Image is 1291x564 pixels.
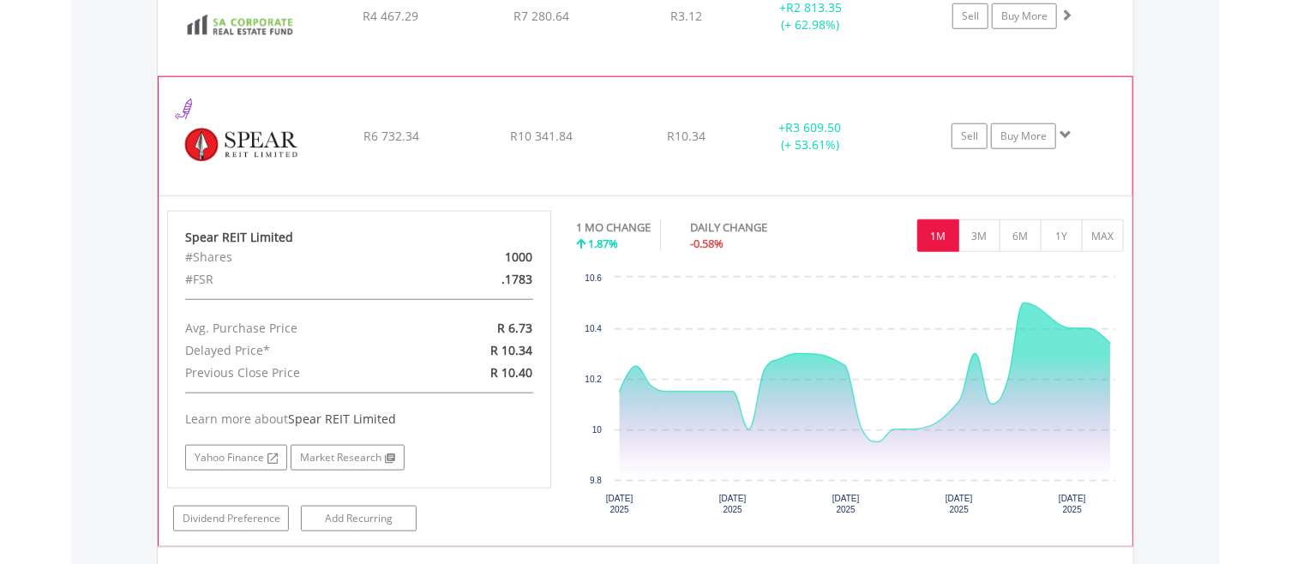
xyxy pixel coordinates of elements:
a: Buy More [991,123,1056,149]
div: Previous Close Price [172,362,421,384]
div: DAILY CHANGE [691,219,828,236]
text: 10.4 [585,324,602,333]
span: R 10.40 [490,364,532,381]
div: 1 MO CHANGE [577,219,652,236]
text: 9.8 [590,476,602,485]
img: EQU.ZA.SEA.png [167,99,315,191]
span: R 6.73 [497,320,532,336]
a: Dividend Preference [173,506,289,531]
a: Yahoo Finance [185,445,287,471]
span: R 10.34 [490,342,532,358]
span: R3 609.50 [785,119,841,135]
div: Spear REIT Limited [185,229,533,246]
div: Avg. Purchase Price [172,317,421,339]
div: #Shares [172,246,421,268]
div: + (+ 53.61%) [746,119,874,153]
span: R7 280.64 [513,8,569,24]
span: R6 732.34 [363,128,419,144]
div: .1783 [421,268,545,291]
a: Buy More [992,3,1057,29]
div: Delayed Price* [172,339,421,362]
button: 6M [1000,219,1042,252]
button: MAX [1082,219,1124,252]
span: 1.87% [589,236,619,251]
text: [DATE] 2025 [832,494,860,514]
text: 10.6 [585,273,602,283]
a: Market Research [291,445,405,471]
span: R4 467.29 [363,8,418,24]
button: 1Y [1041,219,1083,252]
div: #FSR [172,268,421,291]
svg: Interactive chart [577,269,1124,526]
div: 1000 [421,246,545,268]
span: R10 341.84 [510,128,573,144]
text: 10.2 [585,375,602,384]
button: 3M [958,219,1000,252]
span: -0.58% [691,236,724,251]
text: [DATE] 2025 [606,494,633,514]
text: [DATE] 2025 [719,494,747,514]
text: 10 [592,425,603,435]
span: R10.34 [667,128,706,144]
span: Spear REIT Limited [288,411,396,427]
div: Learn more about [185,411,533,428]
div: Chart. Highcharts interactive chart. [577,268,1125,525]
span: R3.12 [670,8,702,24]
a: Add Recurring [301,506,417,531]
text: [DATE] 2025 [1059,494,1086,514]
button: 1M [917,219,959,252]
a: Sell [952,123,988,149]
a: Sell [952,3,988,29]
text: [DATE] 2025 [946,494,973,514]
